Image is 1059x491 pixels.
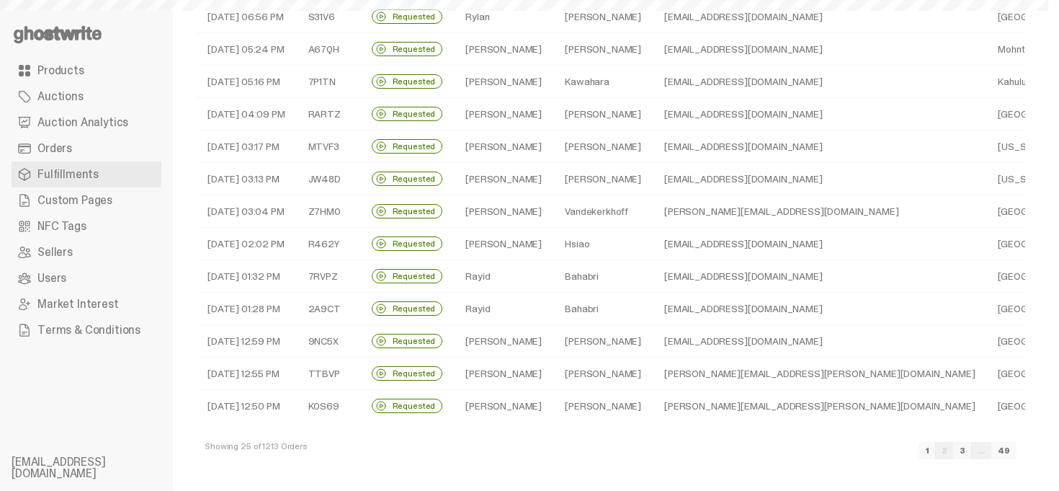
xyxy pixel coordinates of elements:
div: Requested [372,366,443,381]
a: Market Interest [12,291,161,317]
td: 9NC5X [297,325,360,358]
td: Hsiao [553,228,653,260]
td: [PERSON_NAME][EMAIL_ADDRESS][PERSON_NAME][DOMAIN_NAME] [653,390,986,423]
td: [DATE] 05:16 PM [196,66,297,98]
span: Fulfillments [37,169,99,180]
td: [PERSON_NAME] [553,358,653,390]
a: 49 [991,442,1016,459]
a: Auction Analytics [12,110,161,136]
td: [EMAIL_ADDRESS][DOMAIN_NAME] [653,260,986,293]
td: 2A9CT [297,293,360,325]
td: [PERSON_NAME] [454,66,553,98]
td: [PERSON_NAME] [553,33,653,66]
td: Vandekerkhoff [553,195,653,228]
div: Requested [372,334,443,348]
div: Requested [372,172,443,186]
td: [EMAIL_ADDRESS][DOMAIN_NAME] [653,163,986,195]
td: [EMAIL_ADDRESS][DOMAIN_NAME] [653,131,986,163]
td: RARTZ [297,98,360,131]
td: Rylan [454,1,553,33]
span: Market Interest [37,298,119,310]
td: [EMAIL_ADDRESS][DOMAIN_NAME] [653,98,986,131]
a: Fulfillments [12,162,161,187]
td: [DATE] 12:50 PM [196,390,297,423]
div: Requested [372,139,443,154]
td: [DATE] 01:28 PM [196,293,297,325]
td: [DATE] 02:02 PM [196,228,297,260]
div: Requested [372,236,443,251]
span: Users [37,273,66,284]
span: Custom Pages [37,195,112,206]
td: Rayid [454,260,553,293]
td: [DATE] 04:09 PM [196,98,297,131]
td: [PERSON_NAME] [454,390,553,423]
td: [DATE] 06:56 PM [196,1,297,33]
a: Terms & Conditions [12,317,161,343]
td: [DATE] 12:59 PM [196,325,297,358]
td: Z7HM0 [297,195,360,228]
div: Requested [372,269,443,283]
td: Bahabri [553,293,653,325]
td: [EMAIL_ADDRESS][DOMAIN_NAME] [653,293,986,325]
td: [PERSON_NAME] [454,228,553,260]
td: R462Y [297,228,360,260]
td: [EMAIL_ADDRESS][DOMAIN_NAME] [653,228,986,260]
td: [PERSON_NAME][EMAIL_ADDRESS][PERSON_NAME][DOMAIN_NAME] [653,358,986,390]
li: [EMAIL_ADDRESS][DOMAIN_NAME] [12,456,184,479]
span: Terms & Conditions [37,324,140,336]
td: [PERSON_NAME] [553,131,653,163]
td: [DATE] 01:32 PM [196,260,297,293]
div: Requested [372,9,443,24]
td: [EMAIL_ADDRESS][DOMAIN_NAME] [653,33,986,66]
a: 3 [953,442,972,459]
span: Auction Analytics [37,117,128,128]
a: Auctions [12,84,161,110]
a: 1 [919,442,936,459]
td: [DATE] 05:24 PM [196,33,297,66]
div: Requested [372,399,443,413]
td: [EMAIL_ADDRESS][DOMAIN_NAME] [653,1,986,33]
a: NFC Tags [12,213,161,239]
div: Requested [372,42,443,56]
a: Custom Pages [12,187,161,213]
td: [DATE] 03:13 PM [196,163,297,195]
td: [PERSON_NAME][EMAIL_ADDRESS][DOMAIN_NAME] [653,195,986,228]
td: K0S69 [297,390,360,423]
td: [EMAIL_ADDRESS][DOMAIN_NAME] [653,66,986,98]
td: [PERSON_NAME] [454,358,553,390]
td: Bahabri [553,260,653,293]
span: Orders [37,143,72,154]
td: 7RVPZ [297,260,360,293]
td: A67QH [297,33,360,66]
td: [PERSON_NAME] [454,325,553,358]
td: [PERSON_NAME] [553,390,653,423]
td: [PERSON_NAME] [454,163,553,195]
div: Requested [372,107,443,121]
span: Products [37,65,84,76]
td: [PERSON_NAME] [454,33,553,66]
div: Showing 25 of 1213 Orders [205,442,308,454]
div: Requested [372,301,443,316]
td: [EMAIL_ADDRESS][DOMAIN_NAME] [653,325,986,358]
td: [PERSON_NAME] [454,195,553,228]
td: [PERSON_NAME] [553,163,653,195]
td: S31V6 [297,1,360,33]
span: Sellers [37,247,73,258]
td: JW48D [297,163,360,195]
span: Auctions [37,91,84,102]
td: [DATE] 03:04 PM [196,195,297,228]
td: TTBVP [297,358,360,390]
td: [PERSON_NAME] [454,98,553,131]
a: Users [12,265,161,291]
td: 7P1TN [297,66,360,98]
span: NFC Tags [37,221,86,232]
a: Sellers [12,239,161,265]
td: [DATE] 12:55 PM [196,358,297,390]
td: Rayid [454,293,553,325]
a: Products [12,58,161,84]
td: [PERSON_NAME] [553,325,653,358]
td: [PERSON_NAME] [553,1,653,33]
div: Requested [372,74,443,89]
td: Kawahara [553,66,653,98]
td: MTVF3 [297,131,360,163]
